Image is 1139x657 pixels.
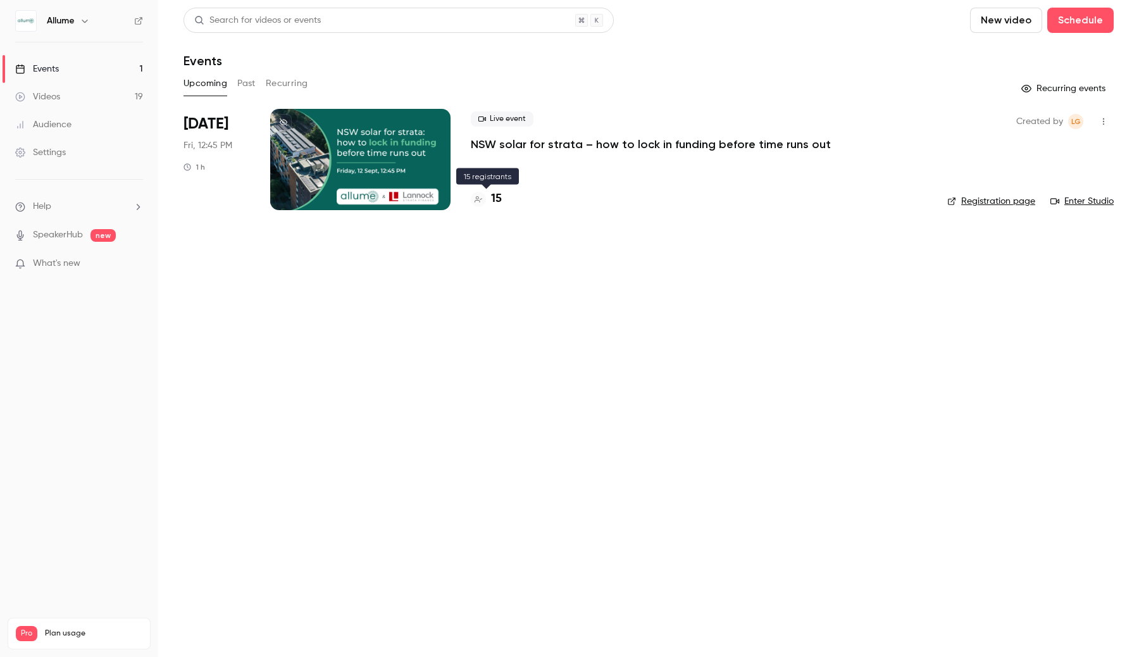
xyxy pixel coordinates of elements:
[1050,195,1114,208] a: Enter Studio
[1068,114,1083,129] span: Lindsey Guest
[471,137,831,152] a: NSW solar for strata – how to lock in funding before time runs out
[184,114,228,134] span: [DATE]
[15,91,60,103] div: Videos
[471,191,502,208] a: 15
[47,15,75,27] h6: Allume
[184,53,222,68] h1: Events
[184,139,232,152] span: Fri, 12:45 PM
[15,63,59,75] div: Events
[491,191,502,208] h4: 15
[1071,114,1081,129] span: LG
[266,73,308,94] button: Recurring
[15,200,143,213] li: help-dropdown-opener
[33,200,51,213] span: Help
[970,8,1042,33] button: New video
[90,229,116,242] span: new
[184,73,227,94] button: Upcoming
[16,626,37,641] span: Pro
[1016,114,1063,129] span: Created by
[184,162,205,172] div: 1 h
[194,14,321,27] div: Search for videos or events
[33,257,80,270] span: What's new
[947,195,1035,208] a: Registration page
[1047,8,1114,33] button: Schedule
[471,111,533,127] span: Live event
[45,629,142,639] span: Plan usage
[16,11,36,31] img: Allume
[1016,78,1114,99] button: Recurring events
[237,73,256,94] button: Past
[33,228,83,242] a: SpeakerHub
[184,109,250,210] div: Sep 12 Fri, 12:45 PM (Australia/Melbourne)
[15,146,66,159] div: Settings
[15,118,72,131] div: Audience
